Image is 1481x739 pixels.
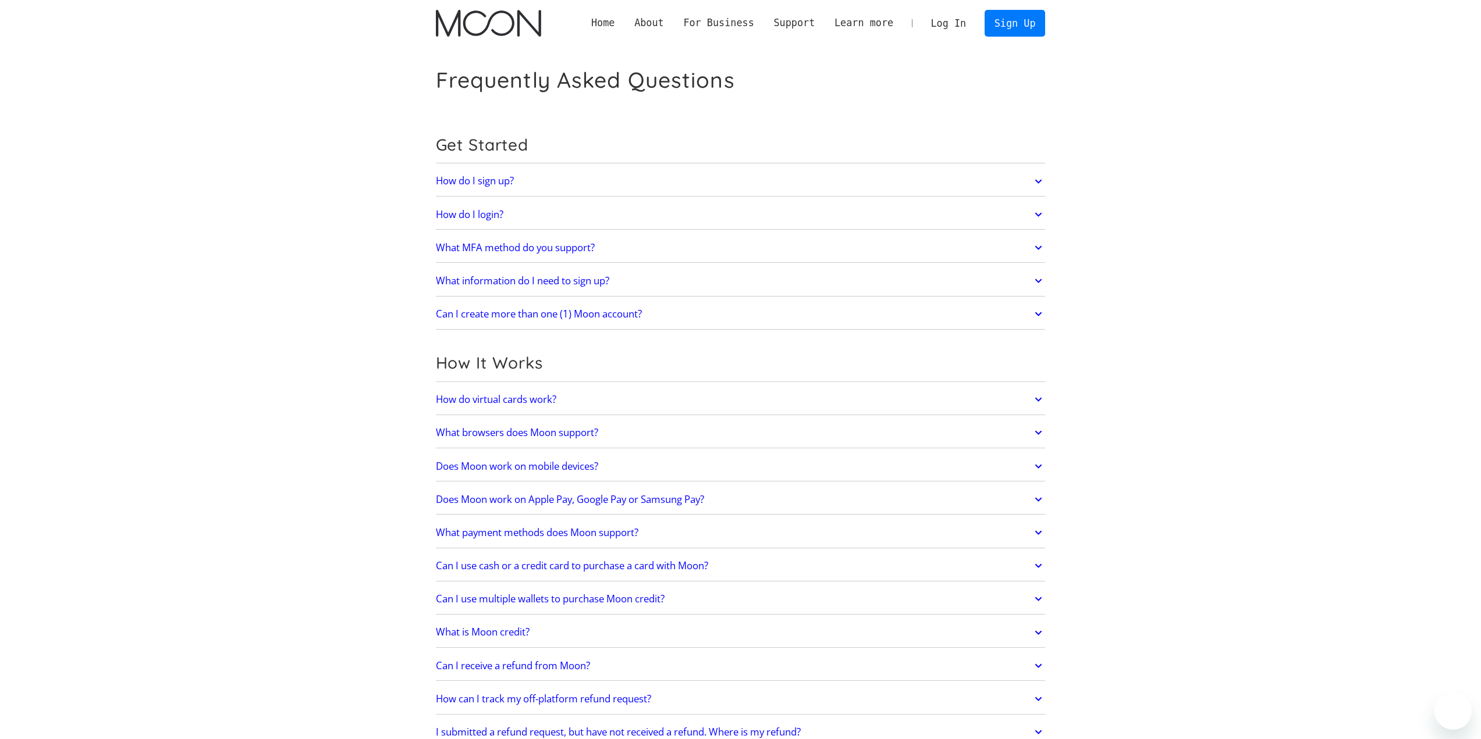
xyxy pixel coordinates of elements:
[436,587,1046,611] a: Can I use multiple wallets to purchase Moon credit?
[581,16,624,30] a: Home
[436,394,556,405] h2: How do virtual cards work?
[436,135,1046,155] h2: Get Started
[436,235,1046,260] a: What MFA method do you support?
[436,302,1046,326] a: Can I create more than one (1) Moon account?
[634,16,664,30] div: About
[825,16,903,30] div: Learn more
[985,10,1045,36] a: Sign Up
[624,16,673,30] div: About
[436,387,1046,412] a: How do virtual cards work?
[436,269,1046,293] a: What information do I need to sign up?
[436,654,1046,678] a: Can I receive a refund from Moon?
[436,275,609,287] h2: What information do I need to sign up?
[436,10,541,37] img: Moon Logo
[436,726,801,738] h2: I submitted a refund request, but have not received a refund. Where is my refund?
[674,16,764,30] div: For Business
[683,16,754,30] div: For Business
[436,308,642,320] h2: Can I create more than one (1) Moon account?
[436,693,651,705] h2: How can I track my off-platform refund request?
[436,560,708,572] h2: Can I use cash or a credit card to purchase a card with Moon?
[436,67,735,93] h1: Frequently Asked Questions
[764,16,825,30] div: Support
[436,620,1046,645] a: What is Moon credit?
[436,175,514,187] h2: How do I sign up?
[436,660,590,672] h2: Can I receive a refund from Moon?
[436,527,638,538] h2: What payment methods does Moon support?
[1434,692,1472,730] iframe: Button to launch messaging window
[773,16,815,30] div: Support
[436,487,1046,512] a: Does Moon work on Apple Pay, Google Pay or Samsung Pay?
[436,460,598,472] h2: Does Moon work on mobile devices?
[436,454,1046,479] a: Does Moon work on mobile devices?
[436,554,1046,578] a: Can I use cash or a credit card to purchase a card with Moon?
[436,420,1046,445] a: What browsers does Moon support?
[834,16,893,30] div: Learn more
[436,427,598,438] h2: What browsers does Moon support?
[436,687,1046,711] a: How can I track my off-platform refund request?
[436,10,541,37] a: home
[436,626,530,638] h2: What is Moon credit?
[436,169,1046,194] a: How do I sign up?
[436,209,503,220] h2: How do I login?
[436,353,1046,373] h2: How It Works
[436,593,665,605] h2: Can I use multiple wallets to purchase Moon credit?
[921,10,976,36] a: Log In
[436,242,595,254] h2: What MFA method do you support?
[436,520,1046,545] a: What payment methods does Moon support?
[436,494,704,505] h2: Does Moon work on Apple Pay, Google Pay or Samsung Pay?
[436,202,1046,227] a: How do I login?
